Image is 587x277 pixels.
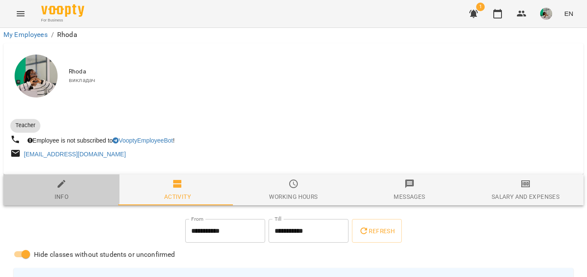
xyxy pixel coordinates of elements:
[41,18,84,23] span: For Business
[41,4,84,17] img: Voopty Logo
[352,219,402,243] button: Refresh
[492,192,559,202] div: Salary and Expenses
[164,192,191,202] div: Activity
[540,8,552,20] img: 078c503d515f29e44a6efff9a10fac63.jpeg
[359,226,395,236] span: Refresh
[10,3,31,24] button: Menu
[269,192,318,202] div: Working hours
[3,30,48,39] a: My Employees
[69,76,577,85] span: викладач
[561,6,577,21] button: EN
[24,151,126,158] a: [EMAIL_ADDRESS][DOMAIN_NAME]
[113,137,173,144] a: VooptyEmployeeBot
[57,30,77,40] p: Rhoda
[69,67,577,76] span: Rhoda
[34,250,175,260] span: Hide classes without students or unconfirmed
[476,3,485,11] span: 1
[394,192,425,202] div: Messages
[564,9,573,18] span: EN
[26,134,177,146] div: Employee is not subscribed to !
[15,55,58,97] img: Rhoda
[51,30,54,40] li: /
[3,30,584,40] nav: breadcrumb
[55,192,69,202] div: Info
[10,122,40,129] span: Teacher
